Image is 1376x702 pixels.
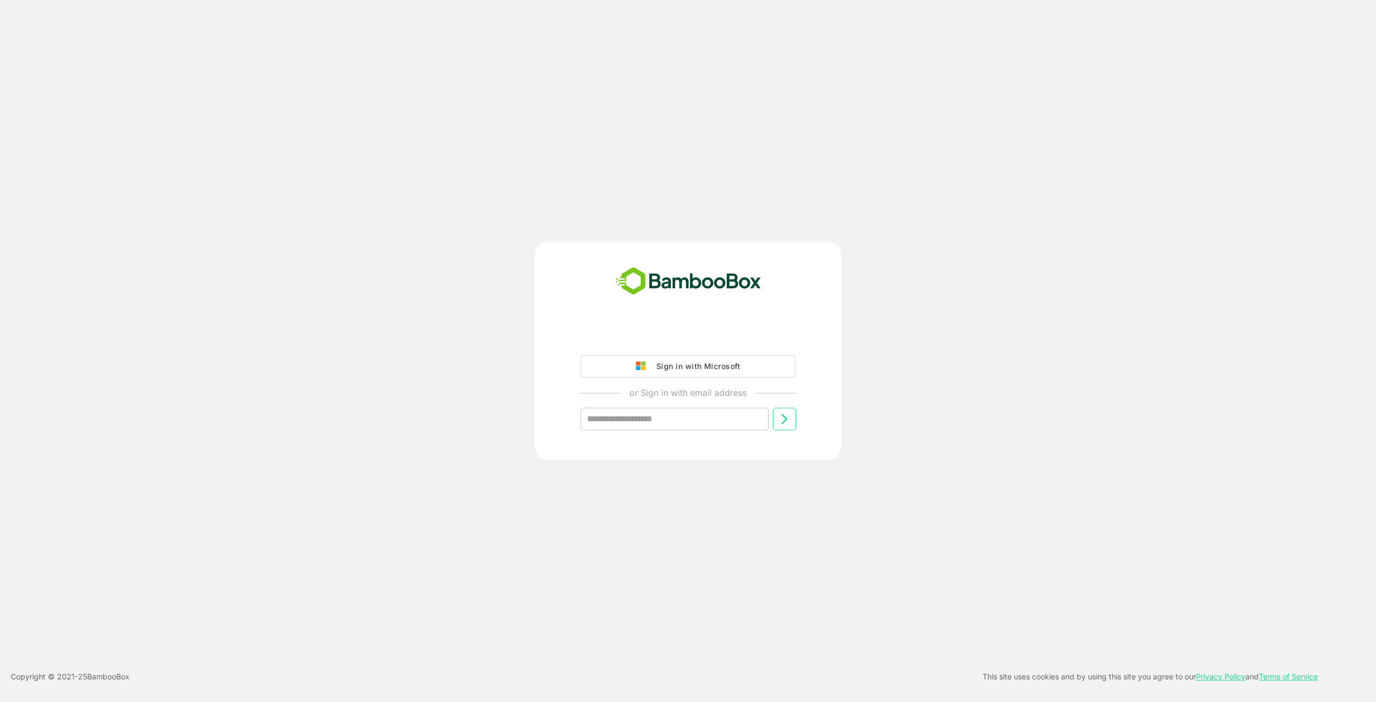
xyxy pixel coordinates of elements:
div: Sign in with Microsoft [651,359,740,373]
img: bamboobox [610,264,767,299]
p: Copyright © 2021- 25 BambooBox [11,670,130,683]
button: Sign in with Microsoft [580,355,795,378]
a: Terms of Service [1259,672,1318,681]
p: This site uses cookies and by using this site you agree to our and [983,670,1318,683]
a: Privacy Policy [1196,672,1245,681]
img: google [636,361,651,371]
p: or Sign in with email address [629,386,747,399]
